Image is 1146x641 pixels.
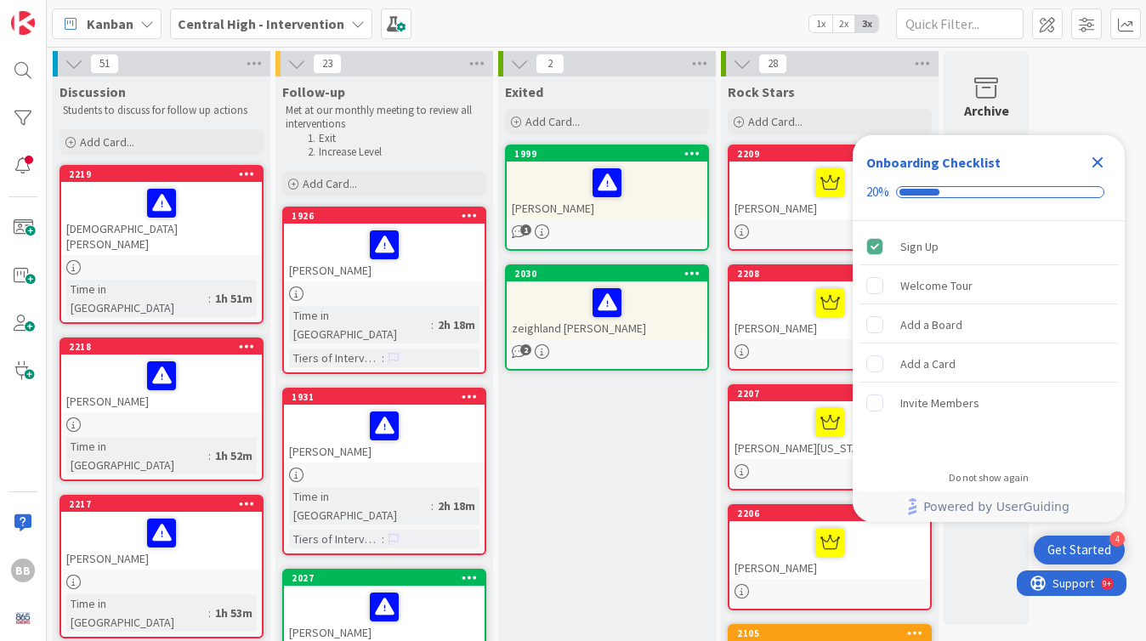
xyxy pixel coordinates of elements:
[964,100,1009,121] div: Archive
[60,165,264,324] a: 2219[DEMOGRAPHIC_DATA][PERSON_NAME]Time in [GEOGRAPHIC_DATA]:1h 51m
[208,446,211,465] span: :
[61,339,262,355] div: 2218
[900,275,973,296] div: Welcome Tour
[507,281,707,339] div: zeighland [PERSON_NAME]
[896,9,1024,39] input: Quick Filter...
[748,114,803,129] span: Add Card...
[505,264,709,371] a: 2030zeighland [PERSON_NAME]
[859,267,1118,304] div: Welcome Tour is incomplete.
[284,389,485,405] div: 1931
[11,559,35,582] div: BB
[505,83,543,100] span: Exited
[313,54,342,74] span: 23
[900,315,962,335] div: Add a Board
[729,146,930,162] div: 2209
[289,487,431,525] div: Time in [GEOGRAPHIC_DATA]
[292,210,485,222] div: 1926
[211,446,257,465] div: 1h 52m
[61,496,262,570] div: 2217[PERSON_NAME]
[507,146,707,219] div: 1999[PERSON_NAME]
[36,3,77,23] span: Support
[282,388,486,555] a: 1931[PERSON_NAME]Time in [GEOGRAPHIC_DATA]:2h 18mTiers of Intervention:
[900,236,939,257] div: Sign Up
[728,384,932,491] a: 2207[PERSON_NAME][US_STATE]
[289,306,431,343] div: Time in [GEOGRAPHIC_DATA]
[507,162,707,219] div: [PERSON_NAME]
[737,388,930,400] div: 2207
[69,341,262,353] div: 2218
[1047,542,1111,559] div: Get Started
[303,145,484,159] li: Increase Level
[61,512,262,570] div: [PERSON_NAME]
[63,104,260,117] p: Students to discuss for follow up actions
[61,167,262,182] div: 2219
[434,315,479,334] div: 2h 18m
[208,604,211,622] span: :
[728,83,795,100] span: Rock Stars
[289,349,382,367] div: Tiers of Intervention
[431,315,434,334] span: :
[859,306,1118,343] div: Add a Board is incomplete.
[382,530,384,548] span: :
[525,114,580,129] span: Add Card...
[737,148,930,160] div: 2209
[431,496,434,515] span: :
[303,132,484,145] li: Exit
[507,266,707,339] div: 2030zeighland [PERSON_NAME]
[900,393,979,413] div: Invite Members
[60,83,126,100] span: Discussion
[737,627,930,639] div: 2105
[853,221,1125,460] div: Checklist items
[382,349,384,367] span: :
[729,266,930,339] div: 2208[PERSON_NAME]
[737,508,930,519] div: 2206
[859,345,1118,383] div: Add a Card is incomplete.
[729,401,930,459] div: [PERSON_NAME][US_STATE]
[900,354,956,374] div: Add a Card
[80,134,134,150] span: Add Card...
[758,54,787,74] span: 28
[61,355,262,412] div: [PERSON_NAME]
[728,504,932,610] a: 2206[PERSON_NAME]
[11,11,35,35] img: Visit kanbanzone.com
[923,496,1069,517] span: Powered by UserGuiding
[728,264,932,371] a: 2208[PERSON_NAME]
[949,471,1029,485] div: Do not show again
[729,281,930,339] div: [PERSON_NAME]
[866,184,1111,200] div: Checklist progress: 20%
[284,405,485,462] div: [PERSON_NAME]
[505,145,709,251] a: 1999[PERSON_NAME]
[866,152,1001,173] div: Onboarding Checklist
[282,207,486,374] a: 1926[PERSON_NAME]Time in [GEOGRAPHIC_DATA]:2h 18mTiers of Intervention:
[284,389,485,462] div: 1931[PERSON_NAME]
[859,384,1118,422] div: Invite Members is incomplete.
[520,344,531,355] span: 2
[86,7,94,20] div: 9+
[853,491,1125,522] div: Footer
[1109,531,1125,547] div: 4
[284,208,485,224] div: 1926
[60,338,264,481] a: 2218[PERSON_NAME]Time in [GEOGRAPHIC_DATA]:1h 52m
[832,15,855,32] span: 2x
[178,15,344,32] b: Central High - Intervention
[60,495,264,638] a: 2217[PERSON_NAME]Time in [GEOGRAPHIC_DATA]:1h 53m
[855,15,878,32] span: 3x
[729,386,930,459] div: 2207[PERSON_NAME][US_STATE]
[61,167,262,255] div: 2219[DEMOGRAPHIC_DATA][PERSON_NAME]
[11,606,35,630] img: avatar
[69,498,262,510] div: 2217
[853,135,1125,522] div: Checklist Container
[866,184,889,200] div: 20%
[729,146,930,219] div: 2209[PERSON_NAME]
[284,208,485,281] div: 1926[PERSON_NAME]
[861,491,1116,522] a: Powered by UserGuiding
[809,15,832,32] span: 1x
[729,521,930,579] div: [PERSON_NAME]
[61,496,262,512] div: 2217
[729,626,930,641] div: 2105
[1034,536,1125,564] div: Open Get Started checklist, remaining modules: 4
[211,289,257,308] div: 1h 51m
[286,104,483,132] p: Met at our monthly meeting to review all interventions
[282,83,345,100] span: Follow-up
[737,268,930,280] div: 2208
